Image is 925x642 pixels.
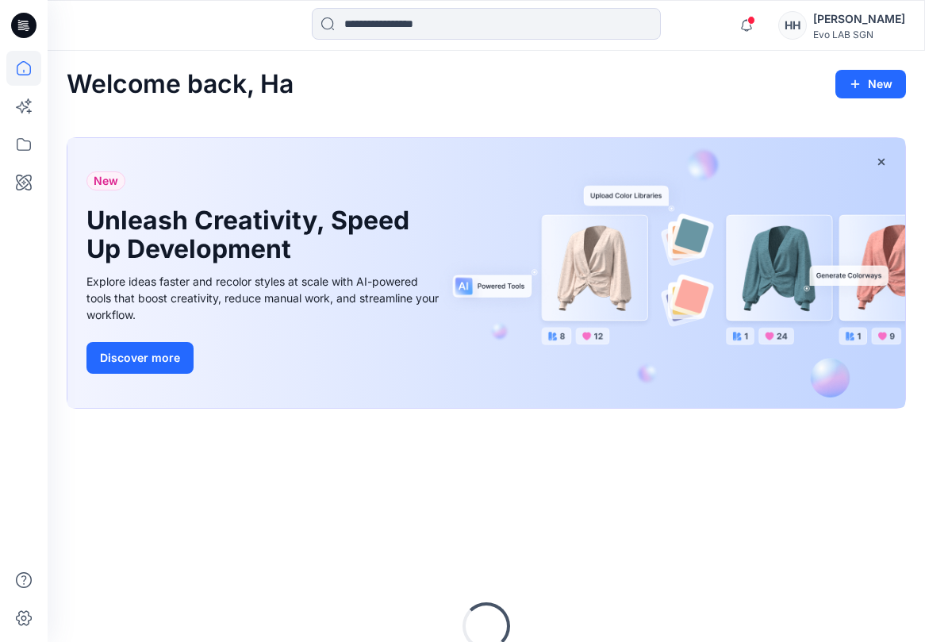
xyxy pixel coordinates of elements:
div: Explore ideas faster and recolor styles at scale with AI-powered tools that boost creativity, red... [86,273,443,323]
button: Discover more [86,342,194,374]
button: New [835,70,906,98]
div: HH [778,11,807,40]
span: New [94,171,118,190]
div: [PERSON_NAME] [813,10,905,29]
h1: Unleash Creativity, Speed Up Development [86,206,420,263]
h2: Welcome back, Ha [67,70,294,99]
div: Evo LAB SGN [813,29,905,40]
a: Discover more [86,342,443,374]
